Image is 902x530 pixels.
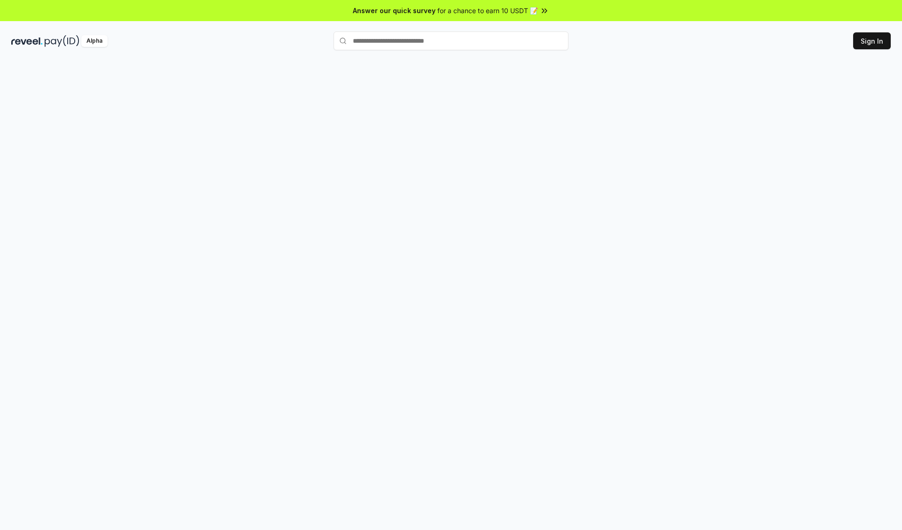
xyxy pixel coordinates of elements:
span: for a chance to earn 10 USDT 📝 [437,6,538,15]
button: Sign In [853,32,891,49]
span: Answer our quick survey [353,6,435,15]
div: Alpha [81,35,108,47]
img: reveel_dark [11,35,43,47]
img: pay_id [45,35,79,47]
